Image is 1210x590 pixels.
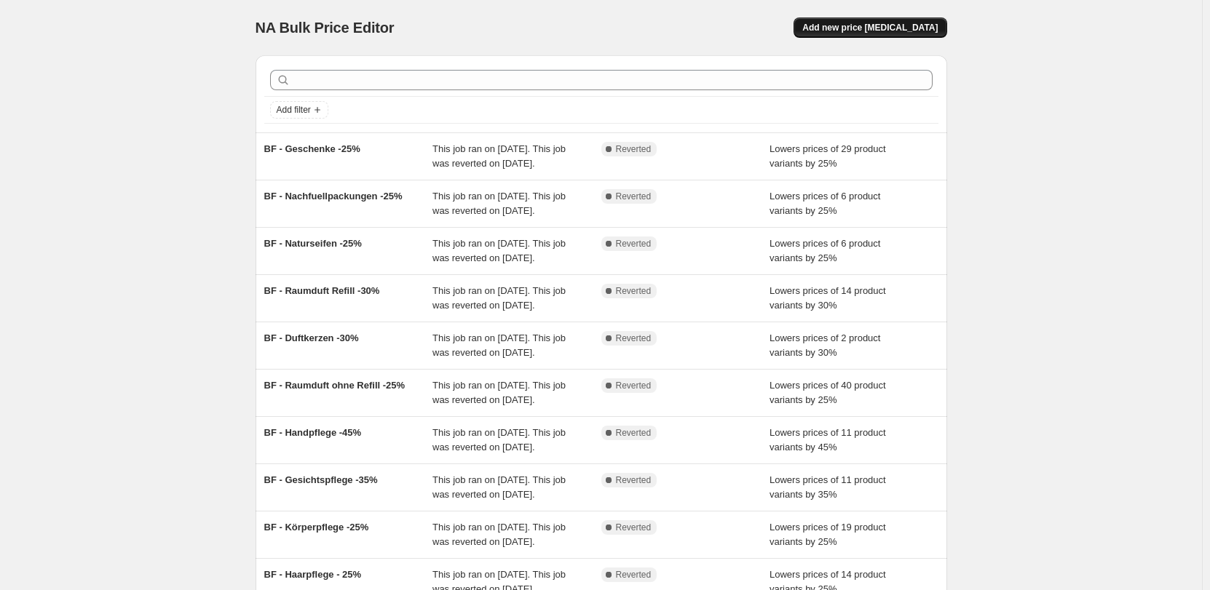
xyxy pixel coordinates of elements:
[770,285,886,311] span: Lowers prices of 14 product variants by 30%
[616,427,652,439] span: Reverted
[770,522,886,547] span: Lowers prices of 19 product variants by 25%
[432,191,566,216] span: This job ran on [DATE]. This job was reverted on [DATE].
[770,427,886,453] span: Lowers prices of 11 product variants by 45%
[432,238,566,263] span: This job ran on [DATE]. This job was reverted on [DATE].
[770,474,886,500] span: Lowers prices of 11 product variants by 35%
[264,285,380,296] span: BF - Raumduft Refill -30%
[264,238,362,249] span: BF - Naturseifen -25%
[794,17,946,38] button: Add new price [MEDICAL_DATA]
[616,380,652,391] span: Reverted
[432,380,566,405] span: This job ran on [DATE]. This job was reverted on [DATE].
[264,522,369,533] span: BF - Körperpflege -25%
[616,285,652,297] span: Reverted
[770,143,886,169] span: Lowers prices of 29 product variants by 25%
[616,238,652,250] span: Reverted
[616,474,652,486] span: Reverted
[432,143,566,169] span: This job ran on [DATE]. This job was reverted on [DATE].
[264,474,378,485] span: BF - Gesichtspflege -35%
[256,20,395,36] span: NA Bulk Price Editor
[264,191,403,202] span: BF - Nachfuellpackungen -25%
[432,332,566,358] span: This job ran on [DATE]. This job was reverted on [DATE].
[432,474,566,500] span: This job ran on [DATE]. This job was reverted on [DATE].
[616,191,652,202] span: Reverted
[432,285,566,311] span: This job ran on [DATE]. This job was reverted on [DATE].
[616,569,652,581] span: Reverted
[770,238,880,263] span: Lowers prices of 6 product variants by 25%
[264,380,406,391] span: BF - Raumduft ohne Refill -25%
[264,569,362,580] span: BF - Haarpflege - 25%
[616,143,652,155] span: Reverted
[802,22,938,33] span: Add new price [MEDICAL_DATA]
[432,522,566,547] span: This job ran on [DATE]. This job was reverted on [DATE].
[264,427,362,438] span: BF - Handpflege -45%
[770,380,886,405] span: Lowers prices of 40 product variants by 25%
[432,427,566,453] span: This job ran on [DATE]. This job was reverted on [DATE].
[264,143,360,154] span: BF - Geschenke -25%
[616,522,652,533] span: Reverted
[616,332,652,344] span: Reverted
[270,101,328,119] button: Add filter
[770,332,880,358] span: Lowers prices of 2 product variants by 30%
[264,332,359,343] span: BF - Duftkerzen -30%
[770,191,880,216] span: Lowers prices of 6 product variants by 25%
[277,104,311,116] span: Add filter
